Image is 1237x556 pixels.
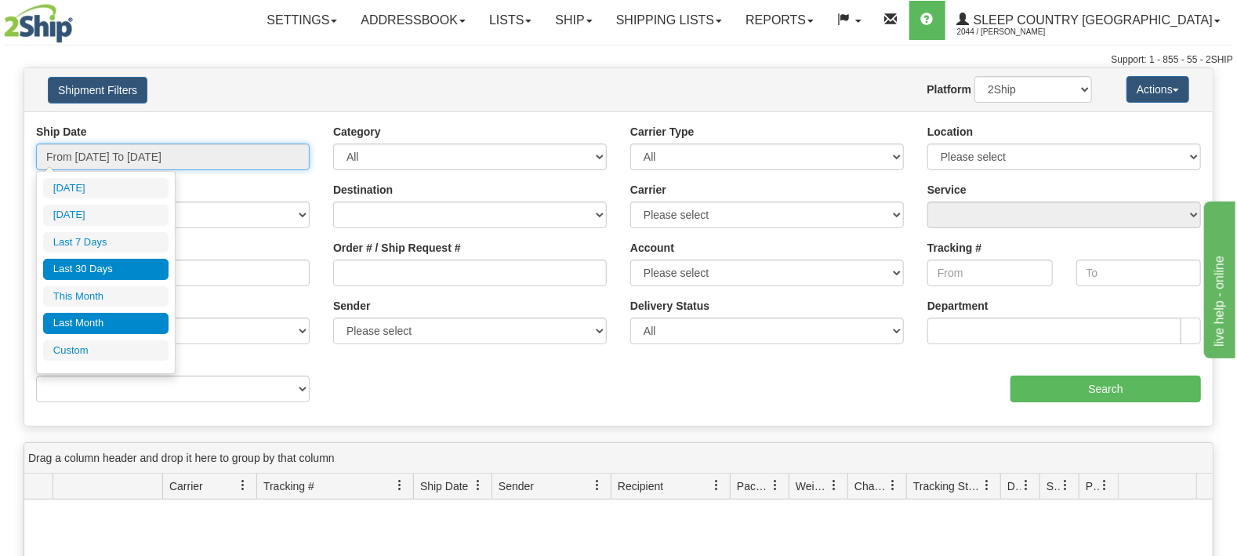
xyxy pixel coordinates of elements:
span: Carrier [169,478,203,494]
a: Shipping lists [604,1,734,40]
img: logo2044.jpg [4,4,73,43]
li: Last 7 Days [43,232,169,253]
a: Settings [255,1,349,40]
a: Shipment Issues filter column settings [1052,472,1079,499]
label: Delivery Status [630,298,709,314]
li: [DATE] [43,178,169,199]
span: Weight [796,478,829,494]
span: 2044 / [PERSON_NAME] [957,24,1075,40]
span: Sleep Country [GEOGRAPHIC_DATA] [970,13,1213,27]
a: Recipient filter column settings [703,472,730,499]
label: Ship Date [36,124,87,140]
span: Delivery Status [1007,478,1021,494]
li: Custom [43,340,169,362]
a: Weight filter column settings [821,472,847,499]
a: Addressbook [349,1,477,40]
a: Reports [734,1,825,40]
a: Delivery Status filter column settings [1013,472,1039,499]
input: From [927,260,1053,286]
a: Tracking # filter column settings [386,472,413,499]
input: To [1076,260,1202,286]
li: This Month [43,286,169,307]
span: Charge [854,478,887,494]
li: [DATE] [43,205,169,226]
button: Actions [1126,76,1189,103]
input: Search [1010,376,1201,402]
a: Ship Date filter column settings [465,472,492,499]
label: Category [333,124,381,140]
a: Tracking Status filter column settings [974,472,1000,499]
span: Shipment Issues [1047,478,1060,494]
span: Pickup Status [1086,478,1099,494]
span: Recipient [618,478,663,494]
a: Charge filter column settings [880,472,906,499]
label: Account [630,240,674,256]
label: Destination [333,182,393,198]
label: Service [927,182,967,198]
span: Packages [737,478,770,494]
span: Tracking # [263,478,314,494]
a: Packages filter column settings [762,472,789,499]
label: Location [927,124,973,140]
li: Last 30 Days [43,259,169,280]
a: Carrier filter column settings [230,472,256,499]
label: Department [927,298,989,314]
div: grid grouping header [24,443,1213,474]
label: Carrier Type [630,124,694,140]
div: Support: 1 - 855 - 55 - 2SHIP [4,53,1233,67]
span: Sender [499,478,534,494]
iframe: chat widget [1201,198,1235,358]
label: Order # / Ship Request # [333,240,461,256]
a: Lists [477,1,543,40]
a: Pickup Status filter column settings [1091,472,1118,499]
a: Sender filter column settings [584,472,611,499]
label: Sender [333,298,370,314]
label: Tracking # [927,240,981,256]
div: live help - online [12,9,145,28]
label: Platform [927,82,971,97]
a: Ship [543,1,604,40]
span: Tracking Status [913,478,981,494]
button: Shipment Filters [48,77,147,104]
a: Sleep Country [GEOGRAPHIC_DATA] 2044 / [PERSON_NAME] [945,1,1232,40]
span: Ship Date [420,478,468,494]
li: Last Month [43,313,169,334]
label: Carrier [630,182,666,198]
